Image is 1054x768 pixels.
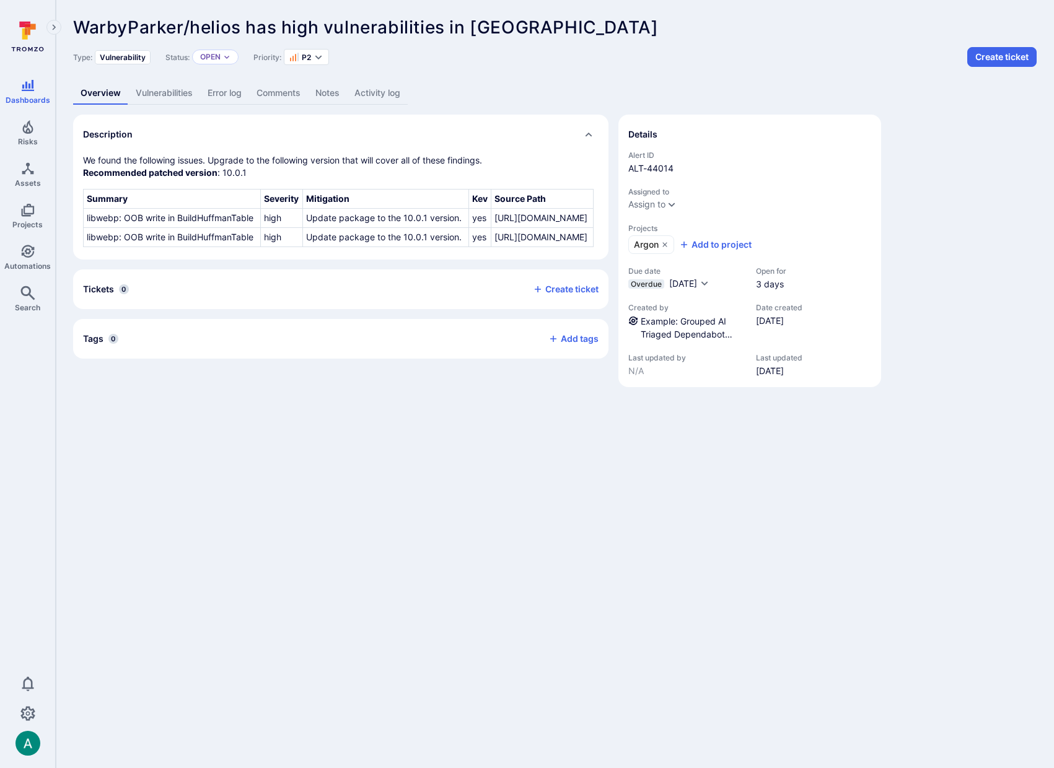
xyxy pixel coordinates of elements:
[628,266,744,290] div: Due date field
[756,278,786,290] span: 3 days
[46,20,61,35] button: Expand navigation menu
[756,266,786,276] span: Open for
[308,82,347,105] a: Notes
[128,82,200,105] a: Vulnerabilities
[631,279,662,289] span: Overdue
[468,209,491,228] td: yes
[83,333,103,345] h2: Tags
[83,128,133,141] h2: Description
[756,365,802,377] span: [DATE]
[669,278,709,290] button: [DATE]
[50,22,58,33] i: Expand navigation menu
[119,284,129,294] span: 0
[302,53,311,62] span: P2
[83,283,114,295] h2: Tickets
[12,220,43,229] span: Projects
[15,731,40,756] div: Arjan Dehar
[165,53,190,62] span: Status:
[200,52,221,62] button: Open
[669,278,697,289] span: [DATE]
[4,261,51,271] span: Automations
[73,82,1037,105] div: Alert tabs
[667,199,677,209] button: Expand dropdown
[73,17,658,38] span: WarbyParker/helios has high vulnerabilities in [GEOGRAPHIC_DATA]
[628,235,674,254] a: Argon
[84,190,261,209] th: Summary
[84,228,261,247] td: libwebp: OOB write in BuildHuffmanTable
[260,190,302,209] th: Severity
[73,269,608,309] section: tickets card
[347,82,408,105] a: Activity log
[223,53,231,61] button: Expand dropdown
[289,52,311,62] button: P2
[73,269,608,309] div: Collapse
[756,303,802,312] span: Date created
[628,365,744,377] span: N/A
[533,284,599,295] button: Create ticket
[249,82,308,105] a: Comments
[260,209,302,228] td: high
[95,50,151,64] div: Vulnerability
[494,232,587,242] a: [URL][DOMAIN_NAME]
[15,303,40,312] span: Search
[628,199,665,209] button: Assign to
[83,167,217,178] b: Recommended patched version
[634,238,659,251] span: Argon
[538,329,599,349] button: Add tags
[756,315,802,327] span: [DATE]
[628,224,871,233] span: Projects
[628,151,871,160] span: Alert ID
[73,82,128,105] a: Overview
[6,95,50,105] span: Dashboards
[468,228,491,247] td: yes
[468,190,491,209] th: Kev
[303,190,468,209] th: Mitigation
[15,178,41,188] span: Assets
[73,115,608,154] div: Collapse description
[618,115,881,387] section: details card
[628,187,871,196] span: Assigned to
[303,228,468,247] td: Update package to the 10.0.1 version.
[200,82,249,105] a: Error log
[967,47,1037,67] button: Create ticket
[73,53,92,62] span: Type:
[314,52,323,62] button: Expand dropdown
[628,266,744,276] span: Due date
[628,128,657,141] h2: Details
[84,209,261,228] td: libwebp: OOB write in BuildHuffmanTable
[679,238,752,251] button: Add to project
[628,303,744,312] span: Created by
[628,162,871,175] span: ALT-44014
[756,353,802,362] span: Last updated
[491,190,593,209] th: Source Path
[494,212,587,223] a: [URL][DOMAIN_NAME]
[628,353,744,362] span: Last updated by
[303,209,468,228] td: Update package to the 10.0.1 version.
[15,731,40,756] img: ACg8ocLSa5mPYBaXNx3eFu_EmspyJX0laNWN7cXOFirfQ7srZveEpg=s96-c
[641,316,732,352] a: Example: Grouped AI Triaged Dependabot Vulns
[83,154,599,179] p: We found the following issues. Upgrade to the following version that will cover all of these find...
[73,319,608,359] div: Collapse tags
[253,53,281,62] span: Priority:
[18,137,38,146] span: Risks
[260,228,302,247] td: high
[108,334,118,344] span: 0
